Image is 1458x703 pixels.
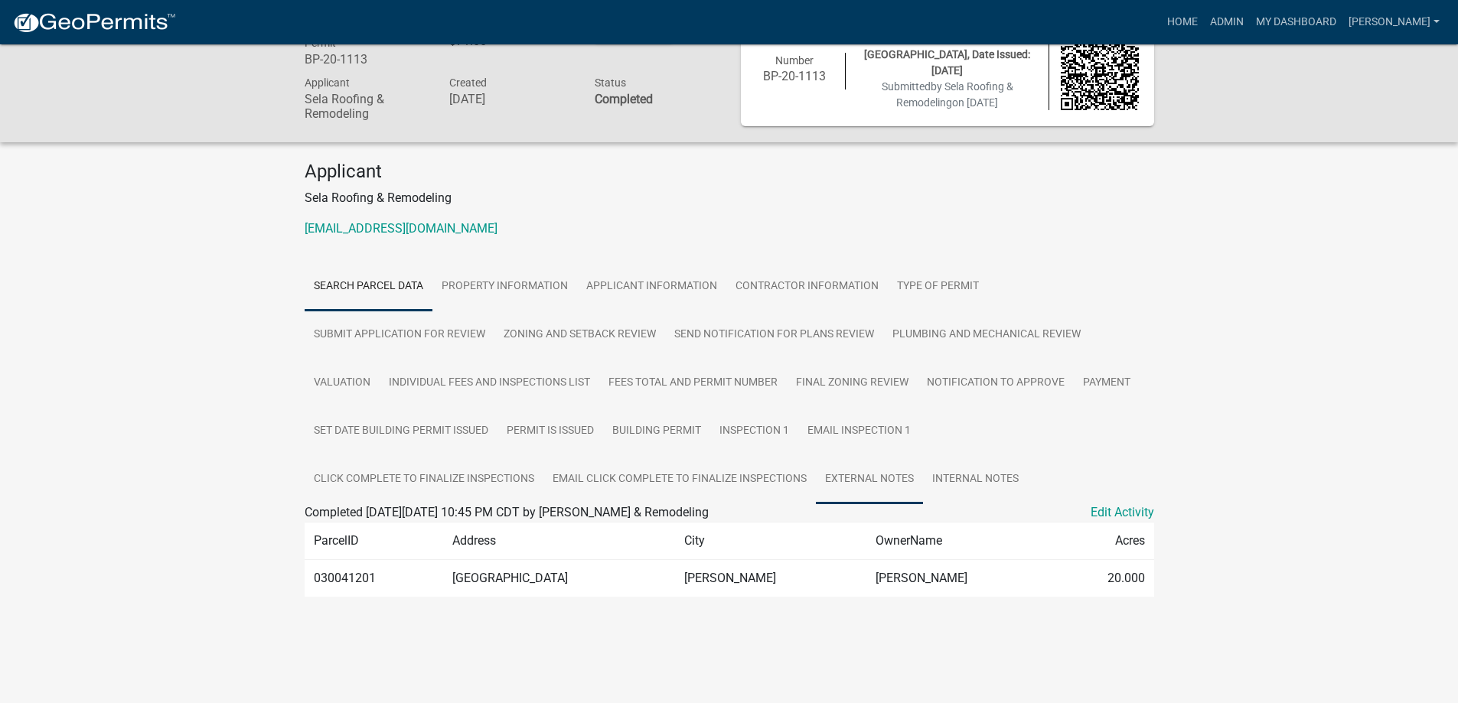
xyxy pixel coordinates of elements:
a: Notification to Approve [918,359,1074,408]
a: Type of Permit [888,262,988,311]
h6: BP-20-1113 [756,69,834,83]
a: [PERSON_NAME] [1342,8,1446,37]
a: External Notes [816,455,923,504]
td: 20.000 [1057,559,1153,597]
span: Completed [DATE][DATE] 10:45 PM CDT by [PERSON_NAME] & Remodeling [305,505,709,519]
a: Inspection 1 [710,407,798,456]
td: Address [443,522,675,559]
h6: [DATE] [449,92,572,106]
a: Email Click complete to finalize inspections [543,455,816,504]
a: [EMAIL_ADDRESS][DOMAIN_NAME] [305,221,497,236]
span: Created [449,76,487,89]
a: Zoning and Setback review [494,311,665,360]
a: Applicant Information [577,262,726,311]
img: QR code [1061,32,1139,110]
a: Payment [1074,359,1140,408]
span: Status [595,76,626,89]
a: Valuation [305,359,380,408]
td: OwnerName [866,522,1057,559]
span: Number [775,54,814,67]
span: Applicant [305,76,350,89]
td: City [675,522,866,559]
strong: Completed [595,92,653,106]
a: Set Date Building Permit Issued [305,407,497,456]
a: Edit Activity [1091,503,1154,522]
a: Admin [1204,8,1250,37]
span: Submitted on [DATE] [882,80,1013,109]
td: [PERSON_NAME] [675,559,866,597]
a: My Dashboard [1250,8,1342,37]
a: Contractor Information [726,262,888,311]
a: Fees Total and Permit Number [599,359,787,408]
td: Acres [1057,522,1153,559]
p: Sela Roofing & Remodeling [305,189,1154,207]
a: Home [1161,8,1204,37]
td: 030041201 [305,559,444,597]
td: [GEOGRAPHIC_DATA] [443,559,675,597]
h4: Applicant [305,161,1154,183]
a: Property Information [432,262,577,311]
span: by Sela Roofing & Remodeling [896,80,1013,109]
a: Individual Fees and Inspections list [380,359,599,408]
a: Plumbing and Mechanical Review [883,311,1090,360]
h6: BP-20-1113 [305,52,427,67]
a: Click complete to finalize inspections [305,455,543,504]
a: Building Permit [603,407,710,456]
a: Internal Notes [923,455,1028,504]
a: Send Notification for Plans Review [665,311,883,360]
a: Email Inspection 1 [798,407,920,456]
a: Submit Application for Review [305,311,494,360]
h6: Sela Roofing & Remodeling [305,92,427,121]
a: Permit is Issued [497,407,603,456]
a: Final Zoning Review [787,359,918,408]
span: [PERSON_NAME][GEOGRAPHIC_DATA], Date Issued: [DATE] [864,32,1030,76]
td: ParcelID [305,522,444,559]
a: Search Parcel Data [305,262,432,311]
td: [PERSON_NAME] [866,559,1057,597]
